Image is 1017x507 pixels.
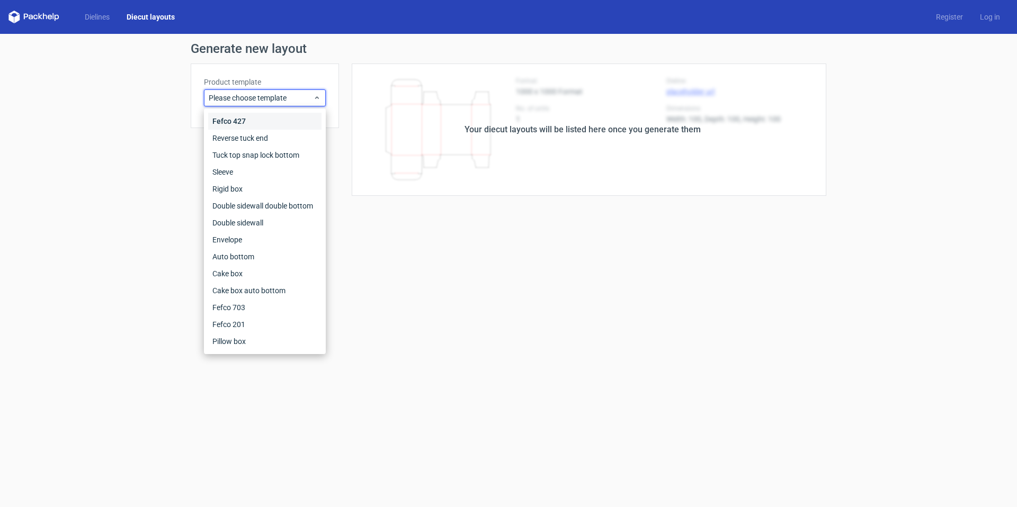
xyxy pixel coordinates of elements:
[971,12,1009,22] a: Log in
[208,130,322,147] div: Reverse tuck end
[208,147,322,164] div: Tuck top snap lock bottom
[208,265,322,282] div: Cake box
[208,231,322,248] div: Envelope
[118,12,183,22] a: Diecut layouts
[465,123,701,136] div: Your diecut layouts will be listed here once you generate them
[204,77,326,87] label: Product template
[209,93,313,103] span: Please choose template
[208,180,322,197] div: Rigid box
[208,214,322,231] div: Double sidewall
[208,164,322,180] div: Sleeve
[208,113,322,130] div: Fefco 427
[927,12,971,22] a: Register
[208,248,322,265] div: Auto bottom
[208,299,322,316] div: Fefco 703
[191,42,826,55] h1: Generate new layout
[208,197,322,214] div: Double sidewall double bottom
[208,316,322,333] div: Fefco 201
[208,282,322,299] div: Cake box auto bottom
[208,333,322,350] div: Pillow box
[76,12,118,22] a: Dielines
